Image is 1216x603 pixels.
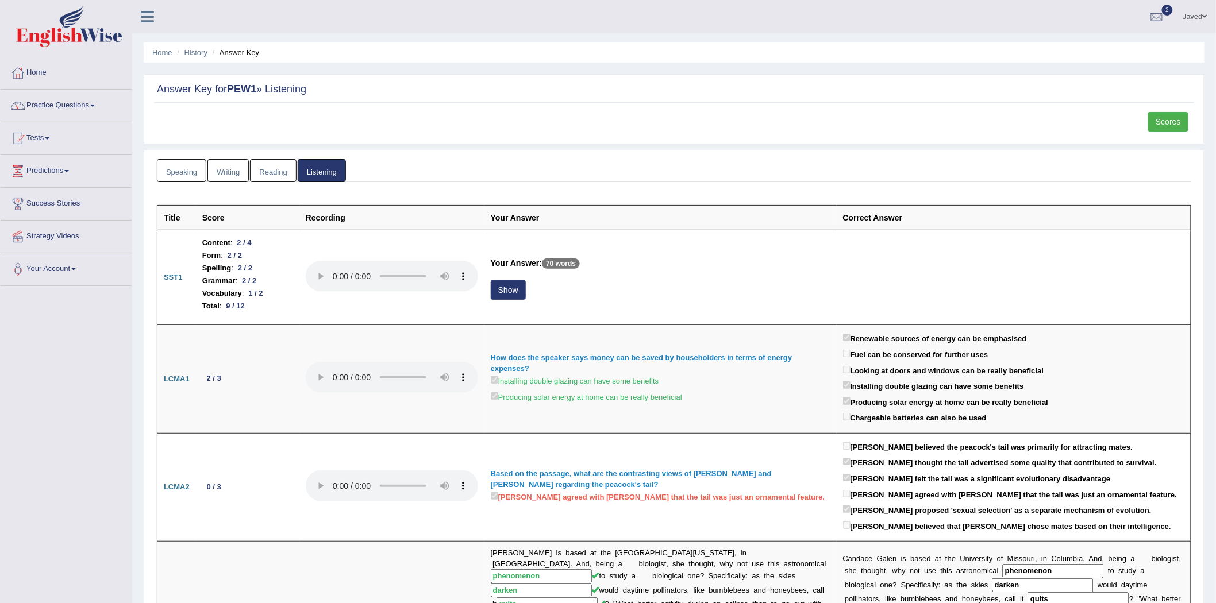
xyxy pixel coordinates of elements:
[892,566,898,575] b: w
[993,566,997,575] b: a
[938,581,941,589] b: :
[1102,554,1105,563] b: ,
[861,566,864,575] b: t
[1129,566,1133,575] b: d
[919,594,921,603] b: l
[491,280,526,300] button: Show
[843,350,851,357] input: Fuel can be conserved for further uses
[1122,554,1126,563] b: g
[1152,554,1156,563] b: b
[1067,554,1073,563] b: m
[957,581,959,589] b: t
[915,594,919,603] b: b
[918,581,920,589] b: i
[491,583,592,598] input: blank
[876,566,880,575] b: g
[857,594,859,603] b: i
[1103,581,1107,589] b: o
[1144,581,1148,589] b: e
[1,188,132,217] a: Success Stories
[905,594,909,603] b: u
[164,482,190,491] b: LCMA2
[1126,581,1130,589] b: a
[892,594,896,603] b: e
[1109,554,1113,563] b: b
[1021,594,1022,603] b: i
[843,503,1152,516] label: [PERSON_NAME] proposed 'sexual selection' as a separate mechanism of evolution.
[491,469,830,490] div: Based on the passage, what are the contrasting views of [PERSON_NAME] and [PERSON_NAME] regarding...
[207,159,249,183] a: Writing
[843,521,851,529] input: [PERSON_NAME] believed that [PERSON_NAME] chose mates based on their intelligence.
[877,554,883,563] b: G
[971,594,975,603] b: n
[1173,554,1177,563] b: s
[919,581,922,589] b: f
[867,581,871,589] b: c
[1137,581,1144,589] b: m
[843,334,851,341] input: Renewable sources of energy can be emphasised
[892,554,896,563] b: n
[491,258,542,268] b: Your Answer:
[983,594,987,603] b: b
[852,554,856,563] b: n
[901,554,903,563] b: i
[843,474,851,481] input: [PERSON_NAME] felt the tail was a significant evolutionary disadvantage
[875,581,876,589] b: l
[843,395,1049,408] label: Producing solar energy at home can be really beneficial
[880,566,884,575] b: h
[857,581,861,589] b: o
[987,554,990,563] b: t
[851,581,855,589] b: o
[858,594,862,603] b: n
[1148,112,1188,132] a: Scores
[967,594,971,603] b: o
[886,566,888,575] b: ,
[849,581,851,589] b: i
[843,519,1171,532] label: [PERSON_NAME] believed that [PERSON_NAME] chose mates based on their intelligence.
[929,566,933,575] b: s
[932,581,933,589] b: l
[843,505,851,513] input: [PERSON_NAME] proposed 'sexual selection' as a separate mechanism of evolution.
[1,57,132,86] a: Home
[935,581,939,589] b: y
[928,581,932,589] b: a
[1023,554,1027,563] b: o
[979,581,980,589] b: i
[1089,554,1094,563] b: A
[164,273,183,281] b: SST1
[223,250,247,262] div: 2 / 2
[872,566,876,575] b: u
[941,566,943,575] b: t
[1161,554,1163,563] b: l
[863,594,867,603] b: a
[845,594,849,603] b: p
[837,206,1191,230] th: Correct Answer
[901,594,905,603] b: b
[892,581,896,589] b: ?
[1003,564,1104,578] input: blank
[233,262,257,275] div: 2 / 2
[1061,554,1063,563] b: l
[997,566,999,575] b: l
[910,566,914,575] b: n
[863,566,867,575] b: h
[967,566,969,575] b: r
[1022,594,1024,603] b: t
[956,566,960,575] b: a
[861,554,865,563] b: a
[491,492,498,500] input: [PERSON_NAME] agreed with [PERSON_NAME] that the tail was just an ornamental feature.
[849,594,853,603] b: o
[157,159,206,183] a: Speaking
[1001,554,1003,563] b: f
[1,221,132,249] a: Strategy Videos
[945,594,949,603] b: a
[960,566,964,575] b: s
[1136,581,1137,589] b: i
[980,581,984,589] b: e
[975,554,979,563] b: e
[986,554,987,563] b: i
[982,566,988,575] b: m
[202,287,293,300] li: :
[857,554,861,563] b: d
[1078,554,1079,563] b: i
